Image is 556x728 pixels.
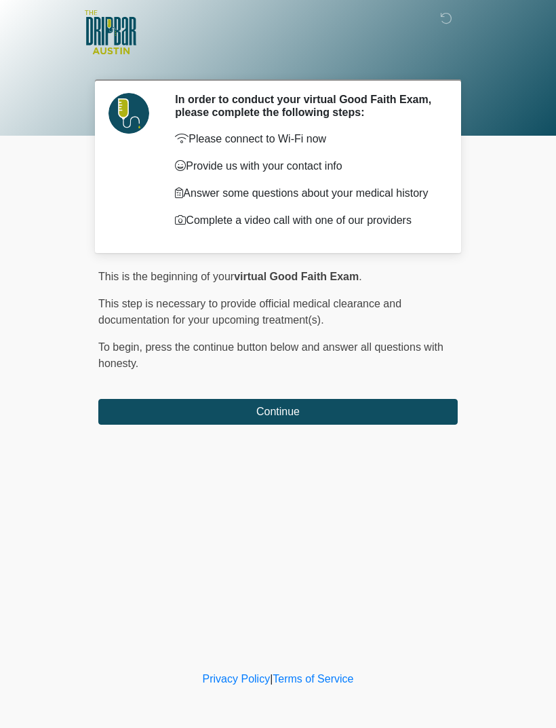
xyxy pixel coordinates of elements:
[175,131,437,147] p: Please connect to Wi-Fi now
[98,399,458,425] button: Continue
[85,10,136,54] img: The DRIPBaR - Austin The Domain Logo
[359,271,361,282] span: .
[98,341,145,353] span: To begin,
[175,212,437,229] p: Complete a video call with one of our providers
[175,158,437,174] p: Provide us with your contact info
[98,298,401,326] span: This step is necessary to provide official medical clearance and documentation for your upcoming ...
[273,673,353,685] a: Terms of Service
[108,93,149,134] img: Agent Avatar
[234,271,359,282] strong: virtual Good Faith Exam
[203,673,271,685] a: Privacy Policy
[175,185,437,202] p: Answer some questions about your medical history
[98,341,443,369] span: press the continue button below and answer all questions with honesty.
[175,93,437,119] h2: In order to conduct your virtual Good Faith Exam, please complete the following steps:
[98,271,234,282] span: This is the beginning of your
[270,673,273,685] a: |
